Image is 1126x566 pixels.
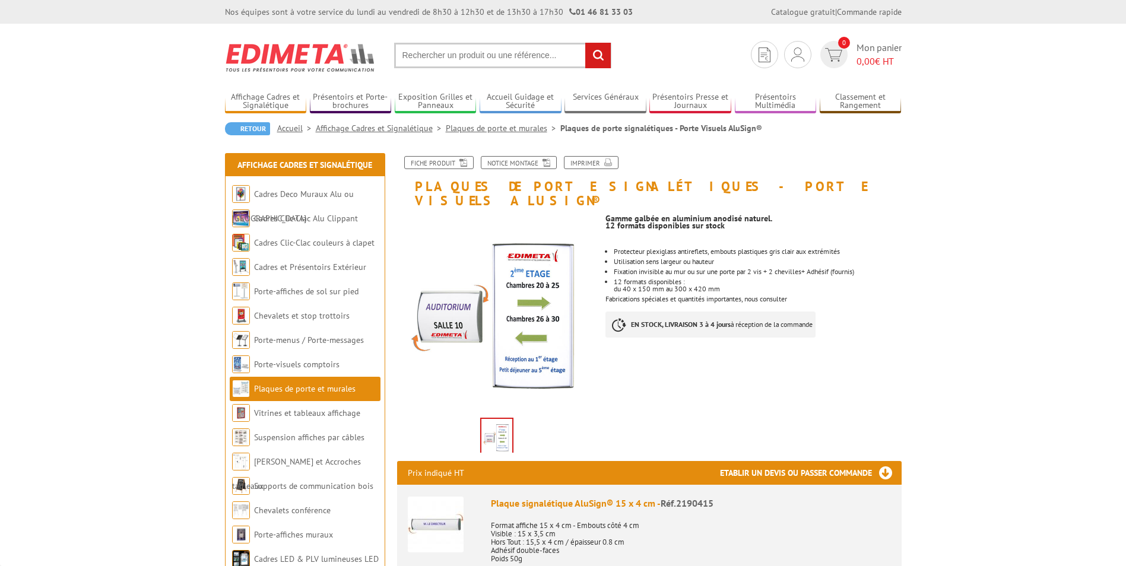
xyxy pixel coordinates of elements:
[395,92,477,112] a: Exposition Grilles et Panneaux
[254,310,350,321] a: Chevalets et stop trottoirs
[480,92,562,112] a: Accueil Guidage et Sécurité
[564,156,618,169] a: Imprimer
[771,7,835,17] a: Catalogue gratuit
[837,7,902,17] a: Commande rapide
[225,122,270,135] a: Retour
[254,529,333,540] a: Porte-affiches muraux
[254,505,331,516] a: Chevalets conférence
[820,92,902,112] a: Classement et Rangement
[232,185,250,203] img: Cadres Deco Muraux Alu ou Bois
[720,461,902,485] h3: Etablir un devis ou passer commande
[569,7,633,17] strong: 01 46 81 33 03
[564,92,646,112] a: Services Généraux
[491,497,891,510] div: Plaque signalétique AluSign® 15 x 4 cm -
[605,222,901,229] p: 12 formats disponibles sur stock
[254,262,366,272] a: Cadres et Présentoirs Extérieur
[481,156,557,169] a: Notice Montage
[225,92,307,112] a: Affichage Cadres et Signalétique
[614,248,901,255] li: Protecteur plexiglass antireflets, embouts plastiques gris clair aux extrémités
[397,214,597,414] img: plaques_de_porte_2190415_1.jpg
[408,497,464,552] img: Plaque signalétique AluSign® 15 x 4 cm
[232,331,250,349] img: Porte-menus / Porte-messages
[825,48,842,62] img: devis rapide
[277,123,316,133] a: Accueil
[614,268,901,275] li: Fixation invisible au mur ou sur une porte par 2 vis + 2 chevilles+ Adhésif (fournis)
[408,461,464,485] p: Prix indiqué HT
[857,55,875,67] span: 0,00
[232,453,250,470] img: Cimaises et Accroches tableaux
[404,156,474,169] a: Fiche produit
[838,37,850,49] span: 0
[232,258,250,276] img: Cadres et Présentoirs Extérieur
[735,92,817,112] a: Présentoirs Multimédia
[232,355,250,373] img: Porte-visuels comptoirs
[605,295,901,303] p: Fabrications spéciales et quantités importantes, nous consulter
[388,156,911,208] h1: Plaques de porte signalétiques - Porte Visuels AluSign®
[791,47,804,62] img: devis rapide
[254,408,360,418] a: Vitrines et tableaux affichage
[254,286,359,297] a: Porte-affiches de sol sur pied
[232,404,250,422] img: Vitrines et tableaux affichage
[771,6,902,18] div: |
[254,213,358,224] a: Cadres Clic-Clac Alu Clippant
[759,47,770,62] img: devis rapide
[232,189,354,224] a: Cadres Deco Muraux Alu ou [GEOGRAPHIC_DATA]
[225,36,376,80] img: Edimeta
[232,526,250,543] img: Porte-affiches muraux
[310,92,392,112] a: Présentoirs et Porte-brochures
[817,41,902,68] a: devis rapide 0 Mon panier 0,00€ HT
[614,285,901,292] p: du 40 x 150 mm au 300 x 420 mm
[394,43,611,68] input: Rechercher un produit ou une référence...
[857,55,902,68] span: € HT
[232,282,250,300] img: Porte-affiches de sol sur pied
[254,432,364,443] a: Suspension affiches par câbles
[254,237,375,248] a: Cadres Clic-Clac couleurs à clapet
[649,92,731,112] a: Présentoirs Presse et Journaux
[232,428,250,446] img: Suspension affiches par câbles
[232,501,250,519] img: Chevalets conférence
[605,215,901,222] p: Gamme galbée en aluminium anodisé naturel.
[254,481,373,491] a: Supports de communication bois
[254,335,364,345] a: Porte-menus / Porte-messages
[254,554,379,564] a: Cadres LED & PLV lumineuses LED
[232,380,250,398] img: Plaques de porte et murales
[446,123,560,133] a: Plaques de porte et murales
[491,513,891,563] p: Format affiche 15 x 4 cm - Embouts côté 4 cm Visible : 15 x 3,5 cm Hors Tout : 15,5 x 4 cm / épai...
[605,311,816,338] p: à réception de la commande
[631,320,731,329] strong: EN STOCK, LIVRAISON 3 à 4 jours
[232,234,250,252] img: Cadres Clic-Clac couleurs à clapet
[232,307,250,325] img: Chevalets et stop trottoirs
[614,258,901,265] li: Utilisation sens largeur ou hauteur
[254,359,340,370] a: Porte-visuels comptoirs
[857,41,902,68] span: Mon panier
[481,419,512,456] img: plaques_de_porte_2190415_1.jpg
[254,383,356,394] a: Plaques de porte et murales
[225,6,633,18] div: Nos équipes sont à votre service du lundi au vendredi de 8h30 à 12h30 et de 13h30 à 17h30
[585,43,611,68] input: rechercher
[614,278,901,285] p: 12 formats disponibles :
[661,497,713,509] span: Réf.2190415
[237,160,372,170] a: Affichage Cadres et Signalétique
[316,123,446,133] a: Affichage Cadres et Signalétique
[232,456,361,491] a: [PERSON_NAME] et Accroches tableaux
[560,122,762,134] li: Plaques de porte signalétiques - Porte Visuels AluSign®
